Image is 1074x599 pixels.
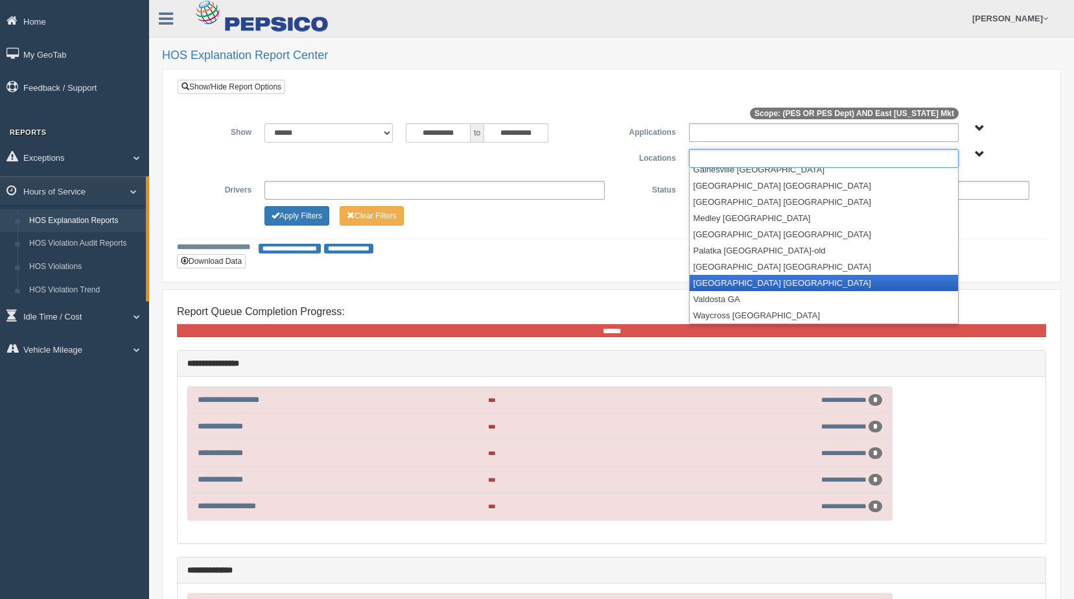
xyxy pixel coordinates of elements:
[690,275,958,291] li: [GEOGRAPHIC_DATA] [GEOGRAPHIC_DATA]
[611,123,682,139] label: Applications
[690,259,958,275] li: [GEOGRAPHIC_DATA] [GEOGRAPHIC_DATA]
[187,123,258,139] label: Show
[177,254,246,268] button: Download Data
[187,181,258,196] label: Drivers
[690,210,958,226] li: Medley [GEOGRAPHIC_DATA]
[23,279,146,302] a: HOS Violation Trend
[690,194,958,210] li: [GEOGRAPHIC_DATA] [GEOGRAPHIC_DATA]
[612,149,683,165] label: Locations
[690,307,958,323] li: Waycross [GEOGRAPHIC_DATA]
[23,232,146,255] a: HOS Violation Audit Reports
[23,255,146,279] a: HOS Violations
[750,108,959,119] span: Scope: (PES OR PES Dept) AND East [US_STATE] Mkt
[23,209,146,233] a: HOS Explanation Reports
[264,206,329,226] button: Change Filter Options
[471,123,484,143] span: to
[690,242,958,259] li: Palatka [GEOGRAPHIC_DATA]-old
[178,80,285,94] a: Show/Hide Report Options
[611,181,682,196] label: Status
[162,49,1061,62] h2: HOS Explanation Report Center
[690,226,958,242] li: [GEOGRAPHIC_DATA] [GEOGRAPHIC_DATA]
[690,178,958,194] li: [GEOGRAPHIC_DATA] [GEOGRAPHIC_DATA]
[340,206,404,226] button: Change Filter Options
[177,306,1046,318] h4: Report Queue Completion Progress:
[690,291,958,307] li: Valdosta GA
[690,161,958,178] li: Gainesville [GEOGRAPHIC_DATA]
